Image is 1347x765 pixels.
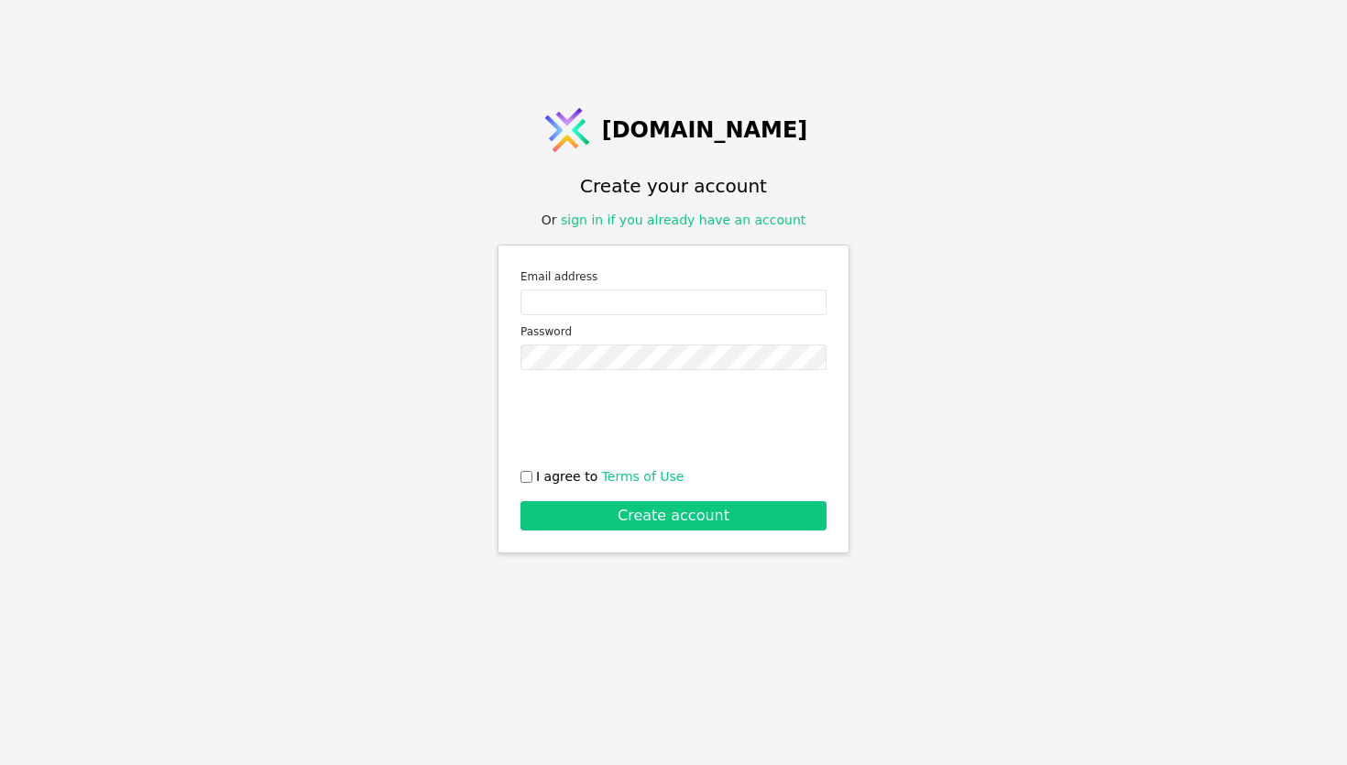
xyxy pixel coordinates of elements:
[520,501,827,530] button: Create account
[602,114,808,147] span: [DOMAIN_NAME]
[542,211,806,230] div: Or
[536,467,684,486] span: I agree to
[520,471,532,483] input: I agree to Terms of Use
[520,344,827,370] input: Password
[520,268,827,286] label: Email address
[520,322,827,341] label: Password
[540,103,808,158] a: [DOMAIN_NAME]
[520,290,827,315] input: Email address
[580,172,767,200] h1: Create your account
[602,469,684,484] a: Terms of Use
[534,385,813,456] iframe: reCAPTCHA
[561,213,805,227] a: sign in if you already have an account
